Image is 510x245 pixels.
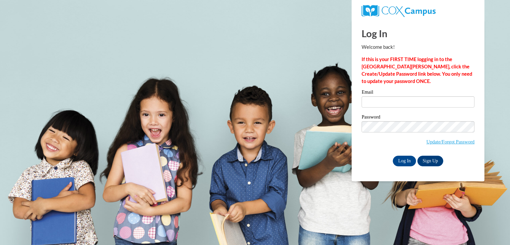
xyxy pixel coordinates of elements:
a: Sign Up [417,156,443,166]
h1: Log In [362,27,474,40]
strong: If this is your FIRST TIME logging in to the [GEOGRAPHIC_DATA][PERSON_NAME], click the Create/Upd... [362,56,472,84]
p: Welcome back! [362,43,474,51]
input: Log In [393,156,416,166]
img: COX Campus [362,5,436,17]
a: Update/Forgot Password [426,139,474,144]
label: Password [362,115,474,121]
a: COX Campus [362,8,436,13]
label: Email [362,90,474,96]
